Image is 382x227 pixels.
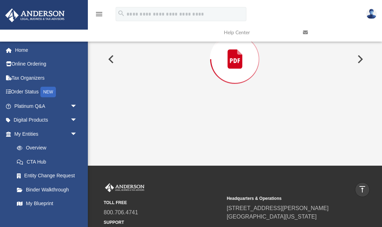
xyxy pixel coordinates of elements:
[358,185,367,194] i: vertical_align_top
[5,113,88,127] a: Digital Productsarrow_drop_down
[10,141,88,155] a: Overview
[227,195,345,202] small: Headquarters & Operations
[355,182,370,197] a: vertical_align_top
[5,85,88,99] a: Order StatusNEW
[3,8,67,22] img: Anderson Advisors Platinum Portal
[95,13,103,18] a: menu
[366,9,377,19] img: User Pic
[5,71,88,85] a: Tax Organizers
[103,49,118,69] button: Previous File
[95,10,103,18] i: menu
[117,10,125,17] i: search
[104,200,222,206] small: TOLL FREE
[227,205,329,211] a: [STREET_ADDRESS][PERSON_NAME]
[70,99,84,114] span: arrow_drop_down
[70,113,84,128] span: arrow_drop_down
[352,49,367,69] button: Next File
[104,209,138,215] a: 800.706.4741
[5,99,88,113] a: Platinum Q&Aarrow_drop_down
[10,169,88,183] a: Entity Change Request
[104,219,222,226] small: SUPPORT
[10,183,88,197] a: Binder Walkthrough
[70,127,84,141] span: arrow_drop_down
[219,19,298,47] a: Help Center
[10,197,84,211] a: My Blueprint
[5,127,88,141] a: My Entitiesarrow_drop_down
[5,43,88,57] a: Home
[104,183,146,192] img: Anderson Advisors Platinum Portal
[5,57,88,71] a: Online Ordering
[10,210,88,225] a: Tax Due Dates
[10,155,88,169] a: CTA Hub
[227,214,317,220] a: [GEOGRAPHIC_DATA][US_STATE]
[40,87,56,97] div: NEW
